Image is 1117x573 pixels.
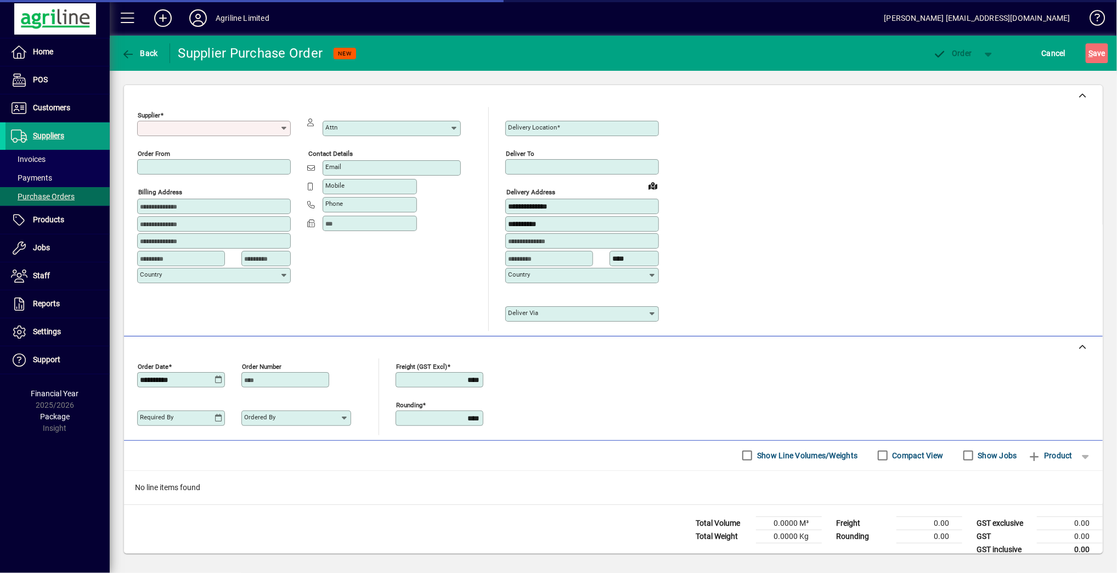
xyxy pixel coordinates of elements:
mat-label: Country [140,271,162,278]
a: Staff [5,262,110,290]
mat-label: Email [325,163,341,171]
mat-label: Ordered by [244,413,275,421]
mat-label: Supplier [138,111,160,119]
button: Add [145,8,180,28]
mat-label: Attn [325,123,337,131]
a: Reports [5,290,110,318]
td: 0.00 [1037,516,1103,530]
span: Jobs [33,243,50,252]
div: [PERSON_NAME] [EMAIL_ADDRESS][DOMAIN_NAME] [884,9,1070,27]
span: Cancel [1042,44,1066,62]
span: POS [33,75,48,84]
button: Save [1086,43,1108,63]
button: Cancel [1039,43,1069,63]
td: GST [971,530,1037,543]
mat-label: Mobile [325,182,345,189]
span: Suppliers [33,131,64,140]
td: 0.0000 Kg [756,530,822,543]
td: Total Weight [690,530,756,543]
td: 0.00 [896,530,962,543]
label: Show Jobs [976,450,1017,461]
span: Payments [11,173,52,182]
span: Package [40,412,70,421]
a: Customers [5,94,110,122]
div: No line items found [124,471,1103,504]
a: Support [5,346,110,374]
span: ave [1088,44,1105,62]
a: Products [5,206,110,234]
span: S [1088,49,1093,58]
div: Supplier Purchase Order [178,44,323,62]
button: Order [928,43,978,63]
a: Invoices [5,150,110,168]
mat-label: Deliver To [506,150,534,158]
a: Purchase Orders [5,187,110,206]
td: 0.0000 M³ [756,516,822,530]
span: Financial Year [31,389,79,398]
span: Invoices [11,155,46,164]
div: Agriline Limited [216,9,269,27]
mat-label: Deliver via [508,309,538,317]
td: 0.00 [896,516,962,530]
mat-label: Order number [242,362,281,370]
mat-label: Country [508,271,530,278]
td: GST exclusive [971,516,1037,530]
mat-label: Order date [138,362,168,370]
td: GST inclusive [971,543,1037,557]
label: Compact View [890,450,944,461]
mat-label: Delivery Location [508,123,557,131]
span: Reports [33,299,60,308]
mat-label: Order from [138,150,170,158]
span: Home [33,47,53,56]
span: Customers [33,103,70,112]
span: Purchase Orders [11,192,75,201]
td: Rounding [831,530,896,543]
mat-label: Phone [325,200,343,207]
button: Profile [180,8,216,28]
span: Order [933,49,972,58]
mat-label: Required by [140,413,173,421]
a: Jobs [5,234,110,262]
mat-label: Freight (GST excl) [396,362,447,370]
span: Staff [33,271,50,280]
td: Freight [831,516,896,530]
td: 0.00 [1037,543,1103,557]
span: Settings [33,327,61,336]
a: Home [5,38,110,66]
td: Total Volume [690,516,756,530]
a: POS [5,66,110,94]
td: 0.00 [1037,530,1103,543]
app-page-header-button: Back [110,43,170,63]
a: View on map [644,177,662,194]
button: Back [119,43,161,63]
a: Settings [5,318,110,346]
span: Products [33,215,64,224]
span: Support [33,355,60,364]
mat-label: Rounding [396,401,422,408]
span: NEW [338,50,352,57]
span: Back [121,49,158,58]
a: Knowledge Base [1081,2,1103,38]
a: Payments [5,168,110,187]
label: Show Line Volumes/Weights [755,450,858,461]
